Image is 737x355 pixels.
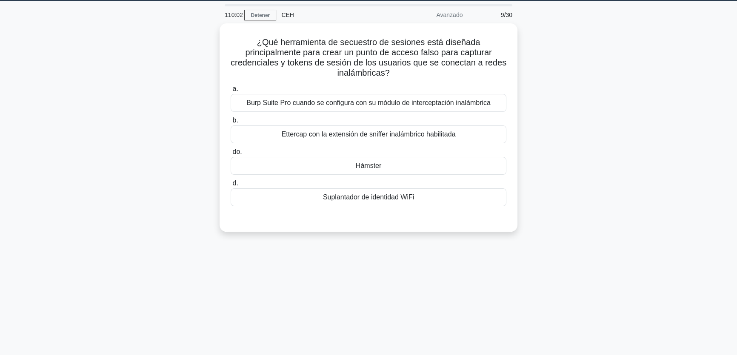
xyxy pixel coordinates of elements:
[220,6,244,23] div: 110:02
[246,99,491,106] font: Burp Suite Pro cuando se configura con su módulo de interceptación inalámbrica
[232,116,238,124] font: b.
[282,131,456,138] font: Ettercap con la extensión de sniffer inalámbrico habilitada
[232,179,238,187] font: d.
[436,11,463,18] font: Avanzado
[323,193,414,201] font: Suplantador de identidad WiFi
[356,162,381,169] font: Hámster
[232,85,238,92] font: a.
[281,11,294,18] font: CEH
[501,11,512,18] font: 9/30
[244,10,276,20] a: Detener
[231,37,506,77] font: ¿Qué herramienta de secuestro de sesiones está diseñada principalmente para crear un punto de acc...
[232,148,242,155] font: do.
[251,12,270,18] font: Detener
